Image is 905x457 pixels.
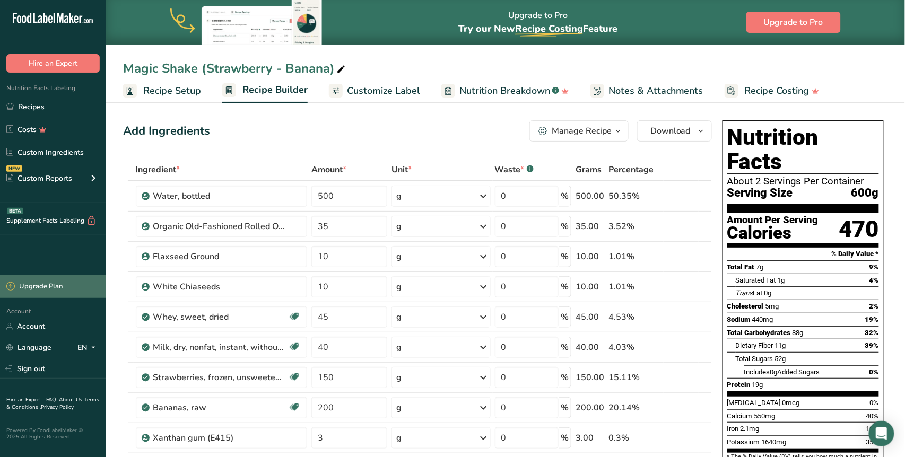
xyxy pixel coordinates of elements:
[869,263,879,271] span: 9%
[458,22,617,35] span: Try our New Feature
[764,16,823,29] span: Upgrade to Pro
[608,432,662,444] div: 0.3%
[778,276,785,284] span: 1g
[608,190,662,203] div: 50.35%
[153,341,286,354] div: Milk, dry, nonfat, instant, without added vitamin A and [MEDICAL_DATA]
[727,315,751,323] span: Sodium
[136,163,180,176] span: Ingredient
[515,22,583,35] span: Recipe Costing
[143,84,201,98] span: Recipe Setup
[222,78,308,103] a: Recipe Builder
[608,341,662,354] div: 4.03%
[756,263,764,271] span: 7g
[347,84,420,98] span: Customize Label
[552,125,612,137] div: Manage Recipe
[6,396,99,411] a: Terms & Conditions .
[576,401,604,414] div: 200.00
[329,79,420,103] a: Customize Label
[775,355,786,363] span: 52g
[727,187,793,200] span: Serving Size
[77,341,100,354] div: EN
[754,412,776,420] span: 550mg
[153,401,286,414] div: Bananas, raw
[851,187,879,200] span: 600g
[866,425,879,433] span: 10%
[727,399,781,407] span: [MEDICAL_DATA]
[727,248,879,260] section: % Daily Value *
[153,250,286,263] div: Flaxseed Ground
[576,311,604,323] div: 45.00
[608,311,662,323] div: 4.53%
[6,396,44,403] a: Hire an Expert .
[744,368,820,376] span: Includes Added Sugars
[396,371,402,384] div: g
[793,329,804,337] span: 88g
[608,163,654,176] span: Percentage
[576,250,604,263] div: 10.00
[746,12,841,33] button: Upgrade to Pro
[650,125,691,137] span: Download
[576,432,604,444] div: 3.00
[576,190,604,203] div: 500.00
[839,215,879,243] div: 470
[637,120,712,142] button: Download
[576,163,602,176] span: Grams
[727,125,879,174] h1: Nutrition Facts
[153,220,286,233] div: Organic Old-Fashioned Rolled Oats
[396,341,402,354] div: g
[576,220,604,233] div: 35.00
[6,427,100,440] div: Powered By FoodLabelMaker © 2025 All Rights Reserved
[396,401,402,414] div: g
[6,338,51,357] a: Language
[396,311,402,323] div: g
[727,438,760,446] span: Potassium
[576,280,604,293] div: 10.00
[608,280,662,293] div: 1.01%
[727,329,791,337] span: Total Carbohydrates
[770,368,778,376] span: 0g
[153,432,286,444] div: Xanthan gum (E415)
[529,120,629,142] button: Manage Recipe
[396,220,402,233] div: g
[727,302,764,310] span: Cholesterol
[59,396,84,403] a: About Us .
[123,59,347,78] div: Magic Shake (Strawberry - Banana)
[6,165,22,172] div: NEW
[727,263,755,271] span: Total Fat
[608,371,662,384] div: 15.11%
[866,412,879,420] span: 40%
[7,208,23,214] div: BETA
[41,403,74,411] a: Privacy Policy
[495,163,534,176] div: Waste
[396,432,402,444] div: g
[441,79,569,103] a: Nutrition Breakdown
[870,399,879,407] span: 0%
[458,1,617,45] div: Upgrade to Pro
[396,280,402,293] div: g
[123,79,201,103] a: Recipe Setup
[736,289,763,297] span: Fat
[396,190,402,203] div: g
[736,289,753,297] i: Trans
[727,225,819,241] div: Calories
[153,371,286,384] div: Strawberries, frozen, unsweetened (Includes foods for USDA's Food Distribution Program)
[869,368,879,376] span: 0%
[46,396,59,403] a: FAQ .
[775,341,786,349] span: 11g
[741,425,760,433] span: 2.1mg
[869,276,879,284] span: 4%
[866,438,879,446] span: 35%
[608,250,662,263] div: 1.01%
[459,84,550,98] span: Nutrition Breakdown
[608,401,662,414] div: 20.14%
[391,163,412,176] span: Unit
[762,438,787,446] span: 1640mg
[6,173,72,184] div: Custom Reports
[752,315,773,323] span: 440mg
[6,282,63,292] div: Upgrade Plan
[242,83,308,97] span: Recipe Builder
[869,421,894,446] div: Open Intercom Messenger
[396,250,402,263] div: g
[727,425,739,433] span: Iron
[865,341,879,349] span: 39%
